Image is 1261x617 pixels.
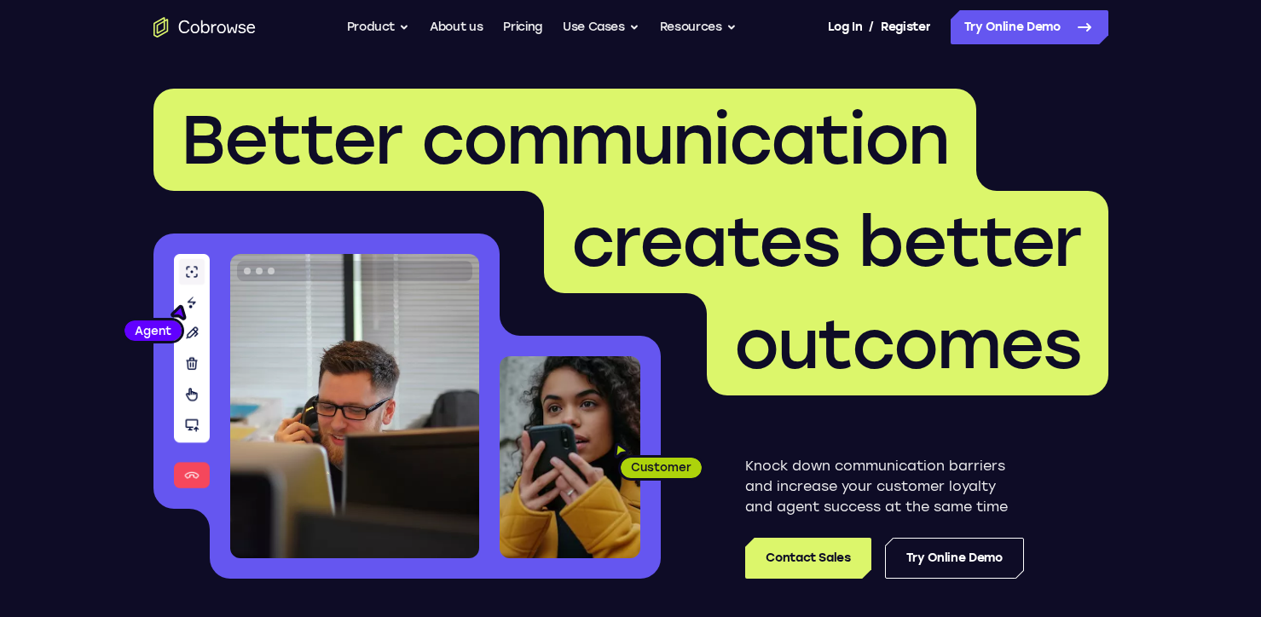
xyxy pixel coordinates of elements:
[571,201,1081,283] span: creates better
[503,10,542,44] a: Pricing
[881,10,930,44] a: Register
[660,10,737,44] button: Resources
[745,538,871,579] a: Contact Sales
[181,99,949,181] span: Better communication
[734,303,1081,385] span: outcomes
[430,10,483,44] a: About us
[153,17,256,37] a: Go to the home page
[563,10,639,44] button: Use Cases
[230,254,479,558] img: A customer support agent talking on the phone
[347,10,410,44] button: Product
[500,356,640,558] img: A customer holding their phone
[869,17,874,37] span: /
[745,456,1024,517] p: Knock down communication barriers and increase your customer loyalty and agent success at the sam...
[951,10,1108,44] a: Try Online Demo
[885,538,1024,579] a: Try Online Demo
[828,10,862,44] a: Log In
